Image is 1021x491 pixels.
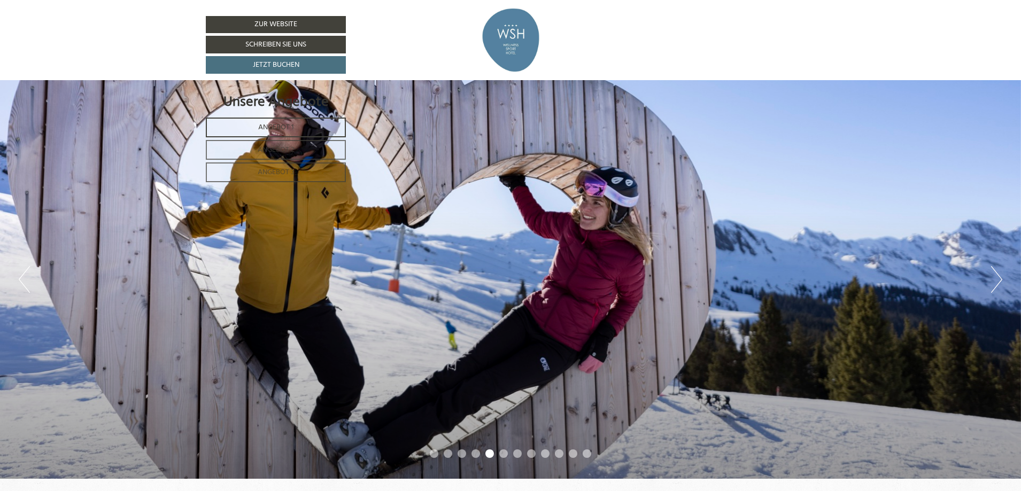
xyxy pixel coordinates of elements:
span: Angebot 2 [258,144,295,156]
a: Jetzt buchen [206,56,346,74]
span: Angebot 1 [258,121,294,134]
a: Schreiben Sie uns [206,36,346,53]
span: Angebot 3 [258,166,295,178]
a: Zur Website [206,16,346,33]
button: Previous [19,266,30,293]
button: Next [991,266,1002,293]
div: Unsere Angebote [206,92,346,112]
